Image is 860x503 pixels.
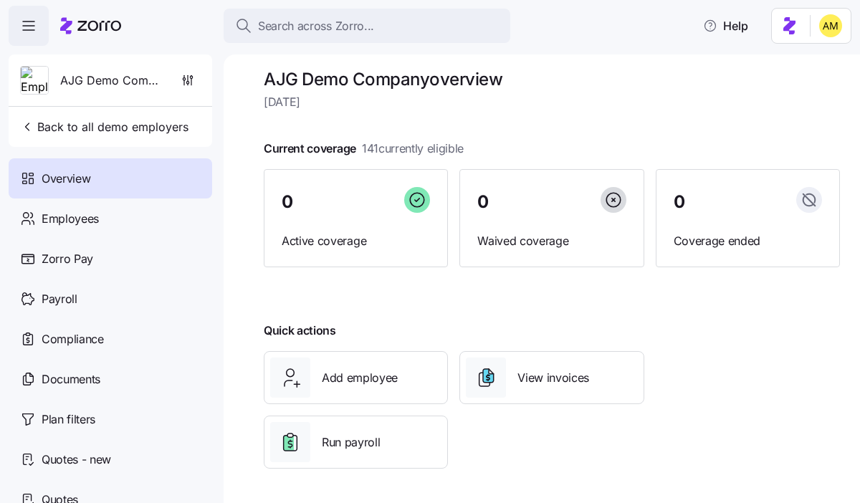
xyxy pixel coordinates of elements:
span: Employees [42,210,99,228]
span: Back to all demo employers [20,118,188,135]
span: [DATE] [264,93,840,111]
span: View invoices [517,369,589,387]
span: 141 currently eligible [362,140,464,158]
button: Help [692,11,760,40]
span: 0 [674,193,685,211]
span: Waived coverage [477,232,626,250]
span: Run payroll [322,433,380,451]
a: Employees [9,198,212,239]
span: Quick actions [264,322,336,340]
a: Quotes - new [9,439,212,479]
img: dfaaf2f2725e97d5ef9e82b99e83f4d7 [819,14,842,37]
span: Add employee [322,369,398,387]
span: Quotes - new [42,451,111,469]
span: 0 [282,193,293,211]
button: Search across Zorro... [224,9,510,43]
a: Compliance [9,319,212,359]
span: Zorro Pay [42,250,93,268]
span: Plan filters [42,411,95,428]
a: Documents [9,359,212,399]
a: Overview [9,158,212,198]
span: Active coverage [282,232,430,250]
img: Employer logo [21,67,48,95]
span: Overview [42,170,90,188]
span: Compliance [42,330,104,348]
span: Help [703,17,748,34]
span: AJG Demo Company [60,72,163,90]
span: Payroll [42,290,77,308]
a: Zorro Pay [9,239,212,279]
span: Search across Zorro... [258,17,374,35]
span: Coverage ended [674,232,822,250]
span: Documents [42,370,100,388]
button: Back to all demo employers [14,112,194,141]
h1: AJG Demo Company overview [264,68,840,90]
a: Plan filters [9,399,212,439]
span: 0 [477,193,489,211]
span: Current coverage [264,140,464,158]
a: Payroll [9,279,212,319]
